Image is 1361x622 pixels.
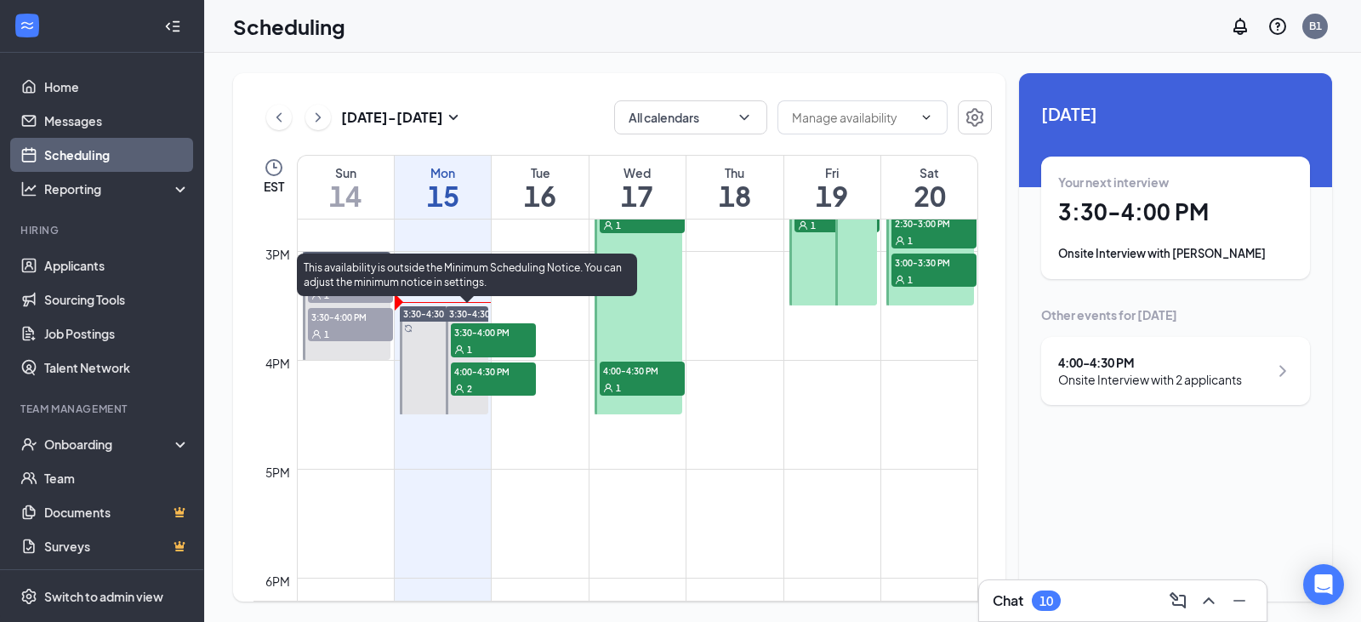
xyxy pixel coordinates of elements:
span: 3:30-4:30 PM [449,308,504,320]
h1: 15 [395,181,491,210]
h1: 14 [298,181,394,210]
button: Minimize [1226,587,1253,614]
span: 3:30-4:30 PM [403,308,458,320]
span: 1 [616,382,621,394]
svg: Settings [20,588,37,605]
div: Onboarding [44,436,175,453]
svg: Minimize [1229,591,1250,611]
span: EST [264,178,284,195]
div: Sun [298,164,394,181]
svg: ChevronLeft [270,107,288,128]
svg: User [603,383,613,393]
svg: User [311,329,322,340]
div: 6pm [262,572,293,591]
div: Your next interview [1058,174,1293,191]
a: Scheduling [44,138,190,172]
svg: ChevronRight [310,107,327,128]
span: 1 [908,235,913,247]
span: 1 [324,328,329,340]
h1: 20 [881,181,977,210]
span: 4:00-4:30 PM [600,362,685,379]
svg: Collapse [164,18,181,35]
div: Onsite Interview with [PERSON_NAME] [1058,245,1293,262]
svg: Settings [965,107,985,128]
a: September 20, 2025 [881,156,977,219]
button: ChevronUp [1195,587,1222,614]
div: Hiring [20,223,186,237]
h1: Scheduling [233,12,345,41]
div: Sat [881,164,977,181]
span: 3:00-3:30 PM [891,254,977,271]
a: SurveysCrown [44,529,190,563]
span: 1 [467,344,472,356]
a: September 17, 2025 [589,156,686,219]
div: 4:00 - 4:30 PM [1058,354,1242,371]
a: Sourcing Tools [44,282,190,317]
div: Onsite Interview with 2 applicants [1058,371,1242,388]
div: Team Management [20,402,186,416]
a: Team [44,461,190,495]
div: Wed [589,164,686,181]
a: September 14, 2025 [298,156,394,219]
h3: [DATE] - [DATE] [341,108,443,127]
h1: 18 [686,181,783,210]
a: Settings [958,100,992,134]
div: 3pm [262,245,293,264]
div: Switch to admin view [44,588,163,605]
div: 10 [1039,594,1053,608]
span: [DATE] [1041,100,1310,127]
svg: Clock [264,157,284,178]
span: 2 [467,383,472,395]
span: 3:30-4:00 PM [451,323,536,340]
svg: SmallChevronDown [443,107,464,128]
div: Other events for [DATE] [1041,306,1310,323]
a: September 19, 2025 [784,156,880,219]
h1: 16 [492,181,588,210]
span: 1 [616,220,621,231]
svg: User [895,236,905,246]
svg: ComposeMessage [1168,591,1188,611]
span: 4:00-4:30 PM [451,362,536,379]
svg: Sync [404,324,413,333]
svg: Notifications [1230,16,1250,37]
svg: User [454,345,464,355]
div: Reporting [44,180,191,197]
svg: ChevronRight [1273,361,1293,381]
svg: Analysis [20,180,37,197]
a: Job Postings [44,317,190,351]
a: September 15, 2025 [395,156,491,219]
svg: QuestionInfo [1267,16,1288,37]
div: Thu [686,164,783,181]
svg: ChevronUp [1199,591,1219,611]
h1: 3:30 - 4:00 PM [1058,197,1293,226]
a: September 18, 2025 [686,156,783,219]
div: 5pm [262,463,293,482]
svg: User [454,384,464,394]
svg: UserCheck [20,436,37,453]
h1: 19 [784,181,880,210]
h3: Chat [993,591,1023,610]
button: All calendarsChevronDown [614,100,767,134]
div: Open Intercom Messenger [1303,564,1344,605]
div: B1 [1309,19,1322,33]
a: Talent Network [44,351,190,385]
button: ComposeMessage [1165,587,1192,614]
svg: User [798,220,808,231]
input: Manage availability [792,108,913,127]
button: ChevronRight [305,105,331,130]
span: 3:30-4:00 PM [308,308,393,325]
svg: User [603,220,613,231]
a: Applicants [44,248,190,282]
span: 1 [908,274,913,286]
div: Mon [395,164,491,181]
span: 2:30-3:00 PM [891,214,977,231]
svg: WorkstreamLogo [19,17,36,34]
button: ChevronLeft [266,105,292,130]
a: Home [44,70,190,104]
div: This availability is outside the Minimum Scheduling Notice. You can adjust the minimum notice in ... [297,254,637,296]
svg: ChevronDown [736,109,753,126]
span: 1 [811,220,816,231]
div: Tue [492,164,588,181]
svg: ChevronDown [920,111,933,124]
div: Fri [784,164,880,181]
